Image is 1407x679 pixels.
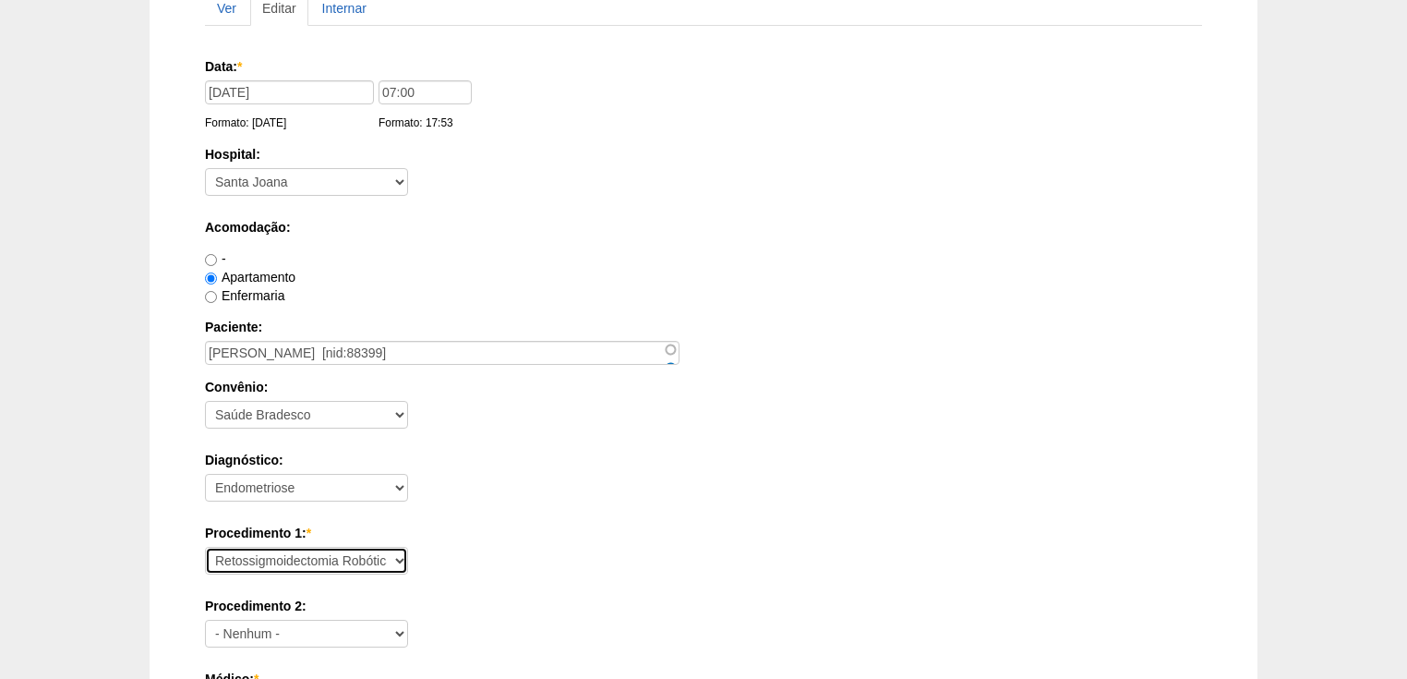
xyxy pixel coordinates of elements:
[379,114,476,132] div: Formato: 17:53
[205,288,284,303] label: Enfermaria
[205,451,1202,469] label: Diagnóstico:
[205,57,1196,76] label: Data:
[205,145,1202,164] label: Hospital:
[307,526,311,540] span: Este campo é obrigatório.
[205,114,379,132] div: Formato: [DATE]
[205,524,1202,542] label: Procedimento 1:
[205,597,1202,615] label: Procedimento 2:
[205,273,217,285] input: Apartamento
[205,318,1202,336] label: Paciente:
[205,251,226,266] label: -
[237,59,242,74] span: Este campo é obrigatório.
[205,378,1202,396] label: Convênio:
[205,218,1202,236] label: Acomodação:
[205,254,217,266] input: -
[205,291,217,303] input: Enfermaria
[205,270,295,285] label: Apartamento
